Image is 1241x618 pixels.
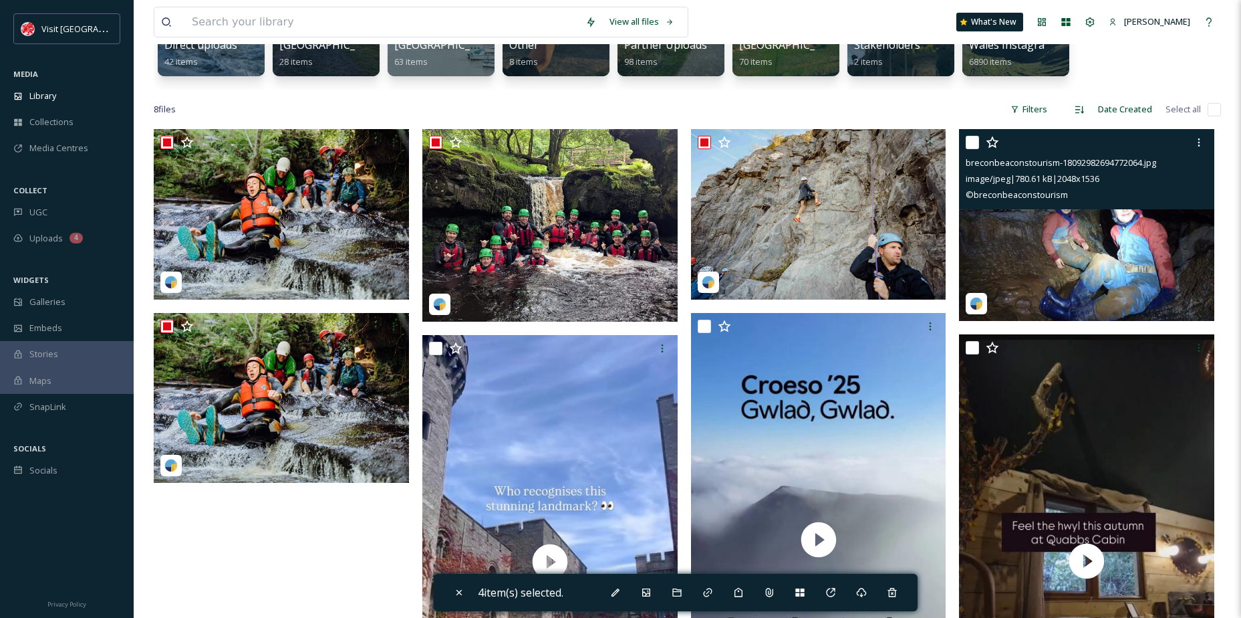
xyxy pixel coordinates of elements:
span: Stakeholders [854,37,920,52]
img: breconbeaconstourism-18297415864254958.jpg [691,129,946,300]
img: snapsea-logo.png [702,276,715,289]
span: 63 items [394,56,428,68]
span: [GEOGRAPHIC_DATA] [394,37,502,52]
span: Media Centres [29,142,88,154]
span: WIDGETS [13,275,49,285]
span: Stories [29,348,58,360]
img: breconbeaconstourism-18092982694772064.jpg [959,129,1214,321]
span: COLLECT [13,185,47,195]
span: Visit [GEOGRAPHIC_DATA] [41,22,145,35]
img: snapsea-logo.png [164,276,178,289]
span: Embeds [29,322,62,334]
span: SnapLink [29,401,66,413]
span: image/jpeg | 780.61 kB | 2048 x 1536 [966,173,1099,185]
img: snapsea-logo.png [164,459,178,472]
span: Other [509,37,539,52]
img: snapsea-logo.png [433,298,446,311]
img: breconbeaconstourism-18109883263561431.jpg [154,313,409,484]
span: Uploads [29,232,63,245]
span: 2 items [854,56,883,68]
a: What's New [956,13,1023,31]
span: Galleries [29,296,65,308]
span: [PERSON_NAME] [1124,15,1190,27]
a: View all files [603,9,681,35]
span: Select all [1165,103,1201,116]
a: Privacy Policy [47,595,86,611]
span: Collections [29,116,74,128]
span: 4 item(s) selected. [478,585,563,600]
span: 28 items [279,56,313,68]
div: Date Created [1091,96,1159,122]
span: Wales Instagram Accounts [969,37,1102,52]
a: [PERSON_NAME] [1102,9,1197,35]
input: Search your library [185,7,579,37]
span: 8 items [509,56,538,68]
span: Socials [29,464,57,477]
span: [GEOGRAPHIC_DATA] [279,37,387,52]
span: © breconbeaconstourism [966,189,1068,201]
span: 98 items [624,56,658,68]
span: Maps [29,375,51,387]
span: 42 items [164,56,198,68]
div: 4 [70,233,83,243]
span: MEDIA [13,69,38,79]
img: Visit_Wales_logo.svg.png [21,22,35,35]
img: snapsea-logo.png [970,297,983,310]
span: 8 file s [154,103,176,116]
span: Privacy Policy [47,600,86,609]
div: Filters [1004,96,1054,122]
img: breconbeaconstourism-17925079218150356.jpg [422,129,678,322]
span: Partner Uploads [624,37,707,52]
span: breconbeaconstourism-18092982694772064.jpg [966,157,1156,169]
span: Direct uploads [164,37,237,52]
span: SOCIALS [13,443,46,453]
span: UGC [29,206,47,219]
span: Library [29,90,56,102]
span: [GEOGRAPHIC_DATA] [739,37,847,52]
span: 70 items [739,56,773,68]
img: breconbeaconstourism-6279290.jpg [154,129,409,300]
span: 6890 items [969,56,1012,68]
